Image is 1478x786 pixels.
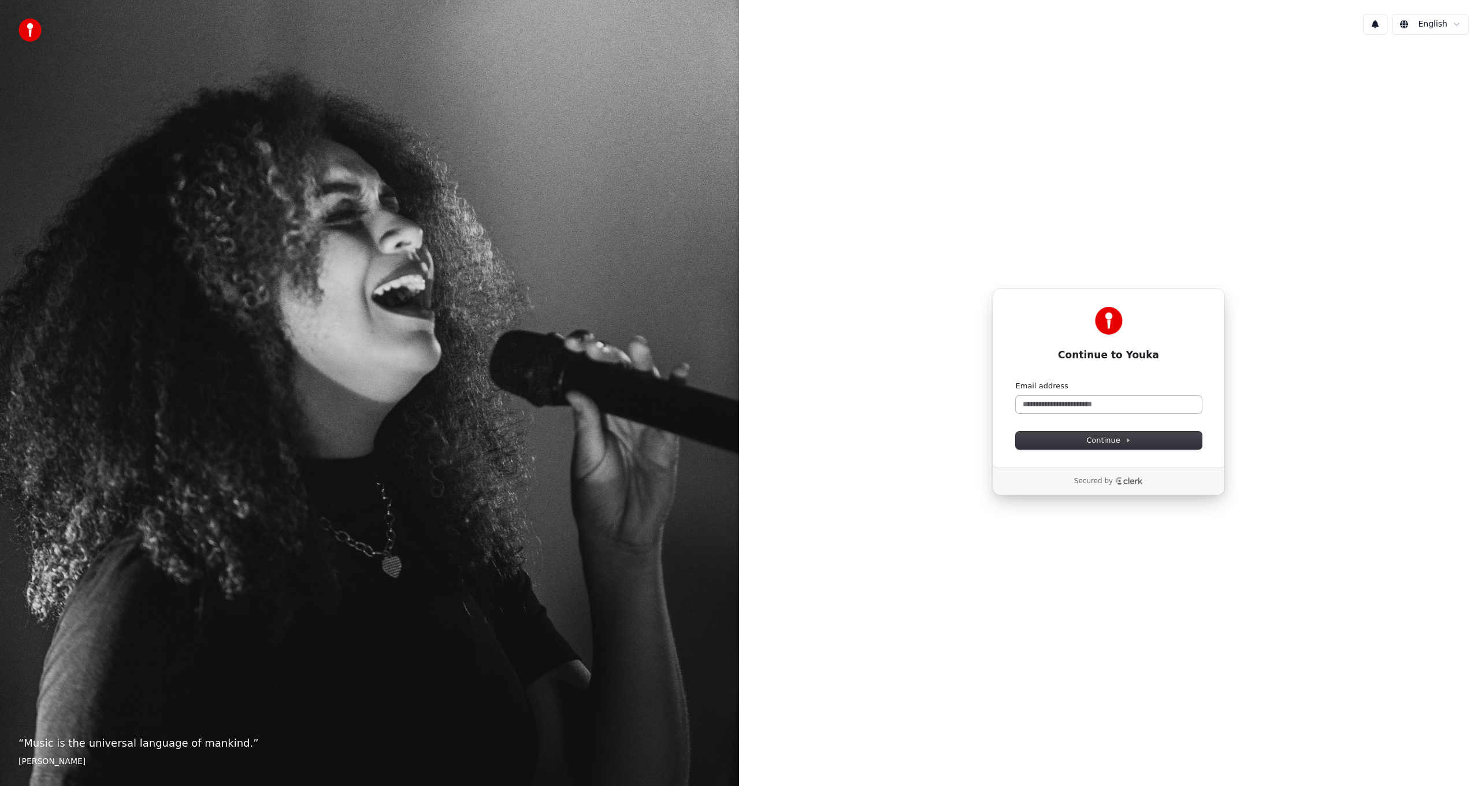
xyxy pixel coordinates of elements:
img: Youka [1095,307,1123,335]
img: youka [18,18,42,42]
a: Clerk logo [1115,477,1143,485]
button: Continue [1016,432,1202,449]
footer: [PERSON_NAME] [18,756,721,768]
p: Secured by [1074,477,1113,486]
p: “ Music is the universal language of mankind. ” [18,735,721,751]
label: Email address [1016,381,1068,391]
h1: Continue to Youka [1016,348,1202,362]
span: Continue [1086,435,1130,446]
